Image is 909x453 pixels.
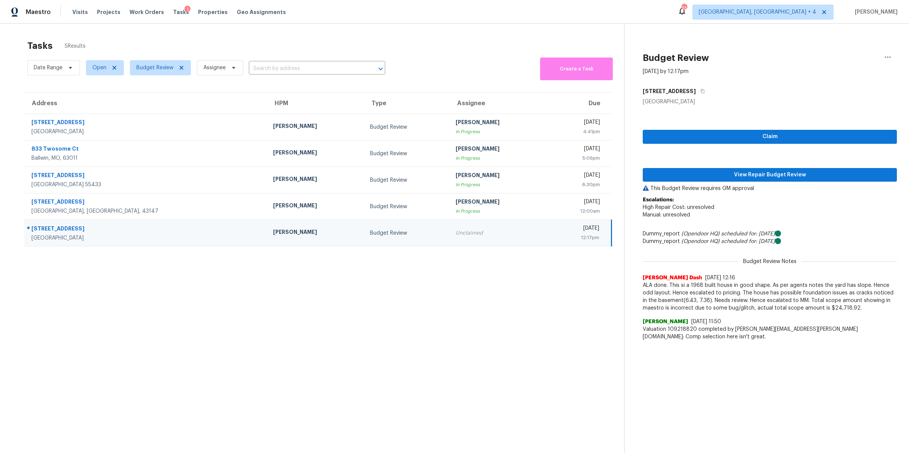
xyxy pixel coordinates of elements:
[643,318,688,325] span: [PERSON_NAME]
[72,8,88,16] span: Visits
[643,197,674,202] b: Escalations:
[31,234,261,242] div: [GEOGRAPHIC_DATA]
[31,198,261,207] div: [STREET_ADDRESS]
[273,122,358,132] div: [PERSON_NAME]
[92,64,106,72] span: Open
[852,8,898,16] span: [PERSON_NAME]
[643,130,897,144] button: Claim
[553,154,600,162] div: 5:06pm
[273,149,358,158] div: [PERSON_NAME]
[97,8,120,16] span: Projects
[31,128,261,135] div: [GEOGRAPHIC_DATA]
[456,145,540,154] div: [PERSON_NAME]
[643,185,897,192] p: This Budget Review requires GM approval
[721,239,775,244] i: scheduled for: [DATE]
[553,118,600,128] div: [DATE]
[547,93,612,114] th: Due
[739,258,801,265] span: Budget Review Notes
[130,8,164,16] span: Work Orders
[31,145,261,154] div: 833 Twosome Ct
[375,64,386,74] button: Open
[456,154,540,162] div: In Progress
[31,118,261,128] div: [STREET_ADDRESS]
[136,64,173,72] span: Budget Review
[540,58,613,80] button: Create a Task
[249,63,364,75] input: Search by address
[184,6,191,13] div: 1
[273,202,358,211] div: [PERSON_NAME]
[553,128,600,135] div: 4:41pm
[173,9,189,15] span: Tasks
[24,93,267,114] th: Address
[544,65,609,73] span: Create a Task
[681,231,720,237] i: (Opendoor HQ)
[370,123,443,131] div: Budget Review
[31,225,261,234] div: [STREET_ADDRESS]
[691,319,721,324] span: [DATE] 11:50
[237,8,286,16] span: Geo Assignments
[65,42,86,50] span: 5 Results
[34,64,62,72] span: Date Range
[643,325,897,341] span: Valuation 109218820 completed by [PERSON_NAME][EMAIL_ADDRESS][PERSON_NAME][DOMAIN_NAME]: Comp sel...
[198,8,228,16] span: Properties
[370,229,443,237] div: Budget Review
[681,5,687,12] div: 33
[643,54,709,62] h2: Budget Review
[370,150,443,157] div: Budget Review
[203,64,226,72] span: Assignee
[643,212,690,218] span: Manual: unresolved
[681,239,720,244] i: (Opendoor HQ)
[553,145,600,154] div: [DATE]
[273,228,358,238] div: [PERSON_NAME]
[27,42,53,50] h2: Tasks
[456,171,540,181] div: [PERSON_NAME]
[643,98,897,106] div: [GEOGRAPHIC_DATA]
[553,181,600,188] div: 6:30pm
[643,68,689,75] div: [DATE] by 12:17pm
[643,87,696,95] h5: [STREET_ADDRESS]
[364,93,449,114] th: Type
[26,8,51,16] span: Maestro
[456,198,540,207] div: [PERSON_NAME]
[456,181,540,188] div: In Progress
[643,282,897,312] span: ALA done. This si a 1968 built house in good shape. As per agents notes the yard has slope. Hence...
[553,198,600,207] div: [DATE]
[643,230,897,238] div: Dummy_report
[643,238,897,245] div: Dummy_report
[705,275,735,280] span: [DATE] 12:16
[553,224,599,234] div: [DATE]
[31,207,261,215] div: [GEOGRAPHIC_DATA], [GEOGRAPHIC_DATA], 43147
[699,8,816,16] span: [GEOGRAPHIC_DATA], [GEOGRAPHIC_DATA] + 4
[553,207,600,215] div: 12:00am
[456,229,540,237] div: Unclaimed
[456,128,540,135] div: In Progress
[456,207,540,215] div: In Progress
[721,231,775,237] i: scheduled for: [DATE]
[553,234,599,241] div: 12:17pm
[643,274,702,282] span: [PERSON_NAME] Dash
[649,132,891,142] span: Claim
[456,118,540,128] div: [PERSON_NAME]
[643,168,897,182] button: View Repair Budget Review
[31,181,261,188] div: [GEOGRAPHIC_DATA] 55433
[696,84,706,98] button: Copy Address
[267,93,364,114] th: HPM
[649,170,891,180] span: View Repair Budget Review
[643,205,714,210] span: High Repair Cost: unresolved
[370,203,443,210] div: Budget Review
[370,176,443,184] div: Budget Review
[273,175,358,185] div: [PERSON_NAME]
[450,93,547,114] th: Assignee
[31,171,261,181] div: [STREET_ADDRESS]
[553,171,600,181] div: [DATE]
[31,154,261,162] div: Ballwin, MO, 63011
